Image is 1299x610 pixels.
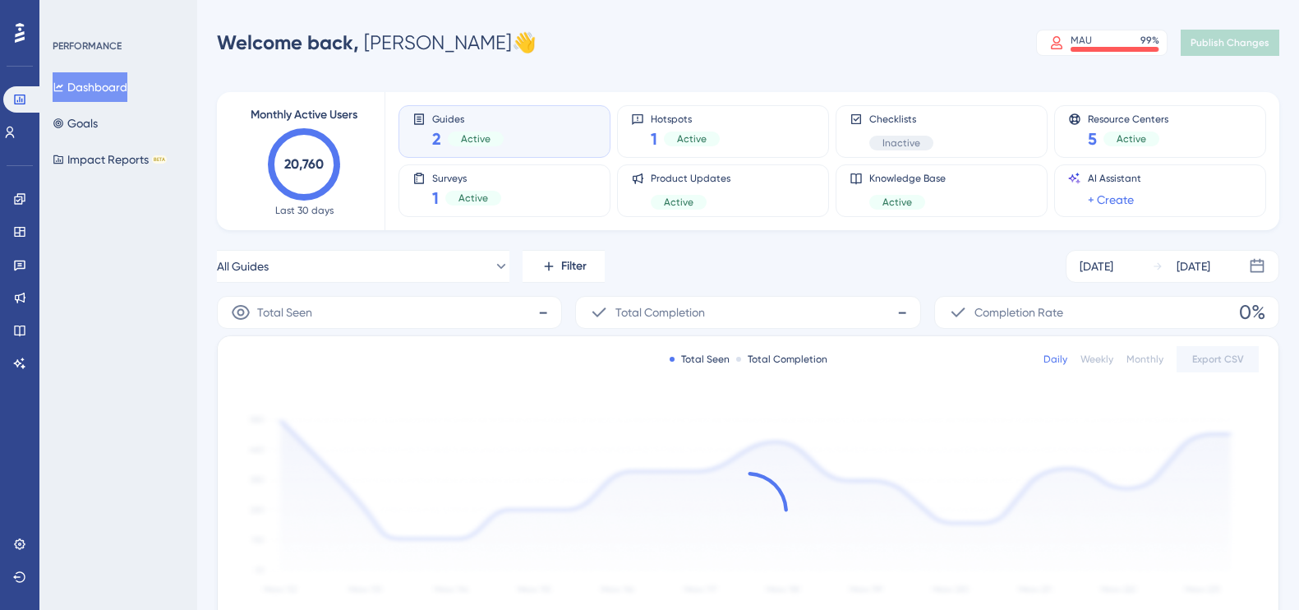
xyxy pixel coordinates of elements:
span: Publish Changes [1191,36,1269,49]
button: All Guides [217,250,509,283]
span: Filter [561,256,587,276]
span: 2 [432,127,441,150]
button: Filter [523,250,605,283]
button: Publish Changes [1181,30,1279,56]
span: All Guides [217,256,269,276]
span: Last 30 days [275,204,334,217]
span: Welcome back, [217,30,359,54]
span: Product Updates [651,172,730,185]
span: Total Completion [615,303,705,322]
span: Resource Centers [1088,113,1168,124]
div: Weekly [1080,353,1113,366]
span: Checklists [869,113,933,126]
text: 20,760 [284,156,324,172]
span: - [538,299,548,326]
span: Inactive [882,136,920,150]
span: Active [677,132,707,146]
div: BETA [152,155,167,164]
span: 1 [651,127,657,150]
span: 5 [1088,127,1097,150]
span: Active [461,132,491,146]
span: Surveys [432,172,501,183]
span: Knowledge Base [869,172,946,185]
div: Monthly [1126,353,1163,366]
div: [DATE] [1080,256,1113,276]
span: Active [882,196,912,209]
div: [DATE] [1177,256,1210,276]
span: 1 [432,187,439,210]
button: Impact ReportsBETA [53,145,167,174]
div: [PERSON_NAME] 👋 [217,30,537,56]
span: AI Assistant [1088,172,1141,185]
span: - [897,299,907,326]
div: Total Seen [670,353,730,366]
span: Completion Rate [974,303,1063,322]
span: Export CSV [1192,353,1244,366]
div: Total Completion [736,353,827,366]
span: Total Seen [257,303,312,322]
button: Goals [53,109,98,138]
span: Active [458,192,488,205]
a: + Create [1088,190,1134,210]
div: MAU [1071,34,1092,47]
button: Dashboard [53,72,127,102]
span: Active [664,196,693,209]
span: 0% [1239,299,1265,326]
span: Active [1117,132,1146,146]
span: Hotspots [651,113,720,124]
div: Daily [1043,353,1067,366]
button: Export CSV [1177,346,1259,372]
div: 99 % [1140,34,1159,47]
span: Guides [432,113,504,124]
span: Monthly Active Users [251,105,357,125]
div: PERFORMANCE [53,39,122,53]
